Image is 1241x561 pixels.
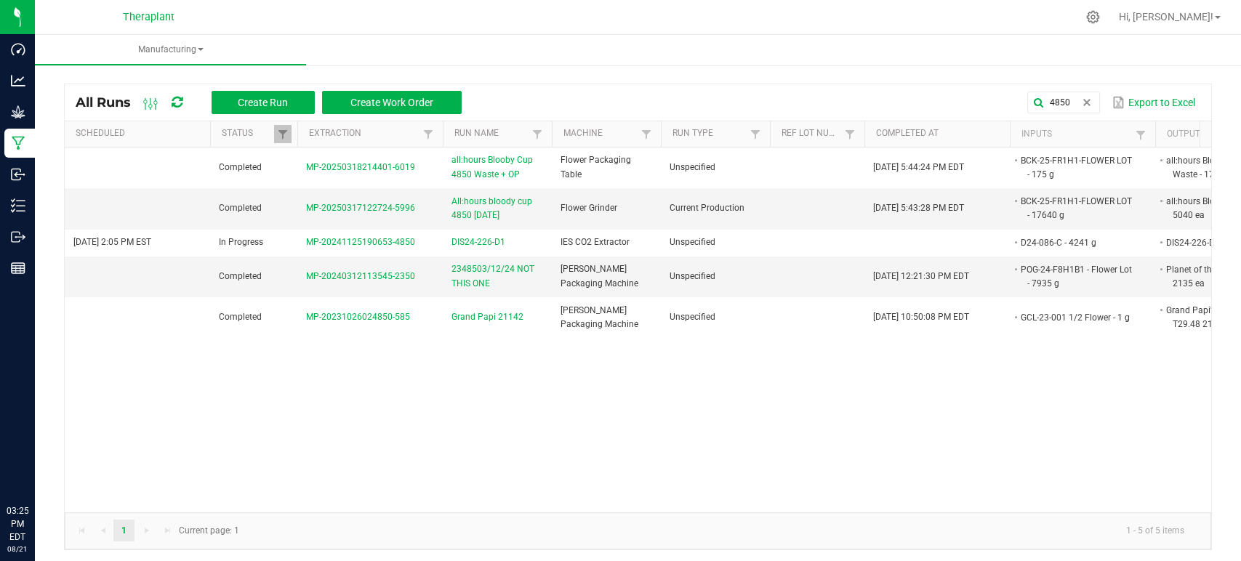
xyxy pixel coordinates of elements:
[670,203,744,213] span: Current Production
[11,167,25,182] inline-svg: Inbound
[11,42,25,57] inline-svg: Dashboard
[219,203,262,213] span: Completed
[219,162,262,172] span: Completed
[15,445,58,488] iframe: Resource center
[11,73,25,88] inline-svg: Analytics
[65,512,1211,549] kendo-pager: Current page: 1
[35,35,306,65] a: Manufacturing
[306,312,410,322] span: MP-20231026024850-585
[670,162,715,172] span: Unspecified
[73,237,151,247] span: [DATE] 2:05 PM EST
[309,128,419,140] a: ExtractionSortable
[1019,194,1133,222] li: BCK-25-FR1H1-FLOWER LOT - 17640 g
[306,237,415,247] span: MP-20241125190653-4850
[11,230,25,244] inline-svg: Outbound
[638,125,655,143] a: Filter
[451,153,543,181] span: all:hours Blooby Cup 4850 Waste + OP
[873,203,964,213] span: [DATE] 5:43:28 PM EDT
[782,128,840,140] a: Ref Lot NumberSortable
[219,271,262,281] span: Completed
[1010,121,1155,148] th: Inputs
[561,155,631,179] span: Flower Packaging Table
[219,312,262,322] span: Completed
[561,305,638,329] span: [PERSON_NAME] Packaging Machine
[76,90,473,115] div: All Runs
[76,128,204,140] a: ScheduledSortable
[747,125,764,143] a: Filter
[670,237,715,247] span: Unspecified
[561,264,638,288] span: [PERSON_NAME] Packaging Machine
[11,198,25,213] inline-svg: Inventory
[1019,235,1133,250] li: D24-086-C - 4241 g
[11,136,25,150] inline-svg: Manufacturing
[1109,90,1199,115] button: Export to Excel
[873,162,964,172] span: [DATE] 5:44:24 PM EDT
[561,237,630,247] span: IES CO2 Extractor
[306,203,415,213] span: MP-20250317122724-5996
[451,195,543,222] span: All:hours bloody cup 4850 [DATE]
[219,237,263,247] span: In Progress
[670,312,715,322] span: Unspecified
[322,91,462,114] button: Create Work Order
[1019,262,1133,291] li: POG-24-F8H1B1 - Flower Lot - 7935 g
[1019,310,1133,325] li: GCL-23-001 1/2 Flower - 1 g
[43,443,60,460] iframe: Resource center unread badge
[7,544,28,554] p: 08/21
[1119,11,1213,23] span: Hi, [PERSON_NAME]!
[454,128,528,140] a: Run NameSortable
[274,125,292,143] a: Filter
[248,519,1196,543] kendo-pager-info: 1 - 5 of 5 items
[222,128,273,140] a: StatusSortable
[212,91,315,114] button: Create Run
[873,312,969,322] span: [DATE] 10:50:08 PM EDT
[238,97,288,108] span: Create Run
[419,125,437,143] a: Filter
[451,262,543,290] span: 2348503/12/24 NOT THIS ONE
[561,203,617,213] span: Flower Grinder
[7,504,28,544] p: 03:25 PM EDT
[1019,153,1133,182] li: BCK-25-FR1H1-FLOWER LOT - 175 g
[563,128,637,140] a: MachineSortable
[123,11,174,23] span: Theraplant
[1081,97,1093,108] span: clear
[350,97,433,108] span: Create Work Order
[113,520,134,541] a: Page 1
[529,125,546,143] a: Filter
[11,105,25,119] inline-svg: Grow
[670,271,715,281] span: Unspecified
[35,44,306,56] span: Manufacturing
[306,162,415,172] span: MP-20250318214401-6019
[672,128,746,140] a: Run TypeSortable
[1132,126,1149,144] a: Filter
[451,310,523,324] span: Grand Papi 21142
[451,235,505,249] span: DIS24-226-D1
[11,261,25,275] inline-svg: Reports
[306,271,415,281] span: MP-20240312113545-2350
[873,271,969,281] span: [DATE] 12:21:30 PM EDT
[841,125,859,143] a: Filter
[1084,10,1102,24] div: Manage settings
[876,128,1004,140] a: Completed AtSortable
[1027,92,1100,113] input: Search by Run Name, Extraction, Machine, or Lot Number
